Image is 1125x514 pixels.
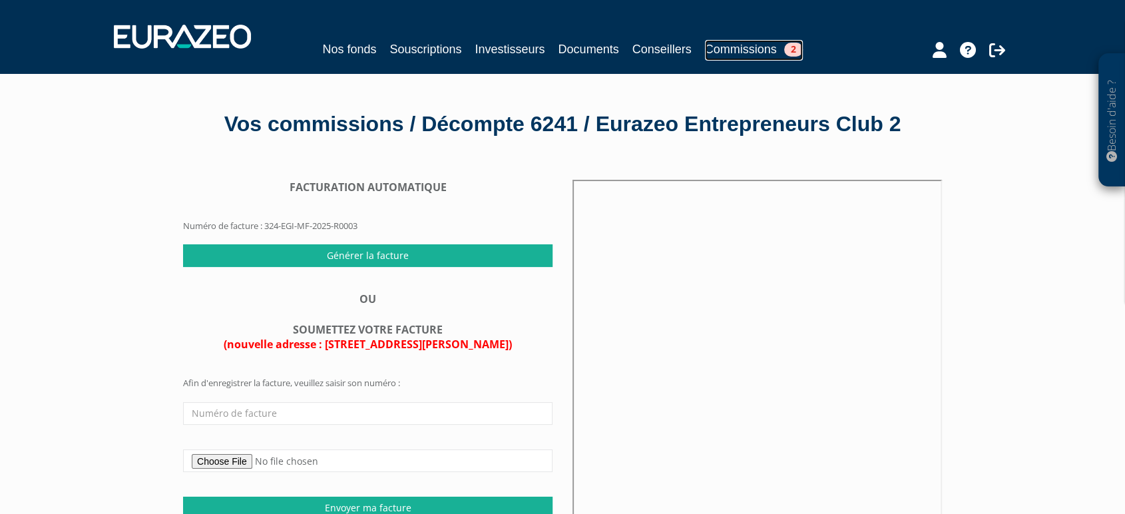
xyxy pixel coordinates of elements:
[632,40,692,59] a: Conseillers
[183,180,553,195] div: FACTURATION AUTOMATIQUE
[475,40,545,59] a: Investisseurs
[183,244,553,267] input: Générer la facture
[183,180,553,244] form: Numéro de facture : 324-EGI-MF-2025-R0003
[224,337,512,352] span: (nouvelle adresse : [STREET_ADDRESS][PERSON_NAME])
[183,292,553,352] div: OU SOUMETTEZ VOTRE FACTURE
[322,40,376,59] a: Nos fonds
[784,43,803,57] span: 2
[114,25,251,49] img: 1732889491-logotype_eurazeo_blanc_rvb.png
[559,40,619,59] a: Documents
[183,402,553,425] input: Numéro de facture
[705,40,803,61] a: Commissions2
[183,109,942,140] div: Vos commissions / Décompte 6241 / Eurazeo Entrepreneurs Club 2
[389,40,461,59] a: Souscriptions
[1104,61,1120,180] p: Besoin d'aide ?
